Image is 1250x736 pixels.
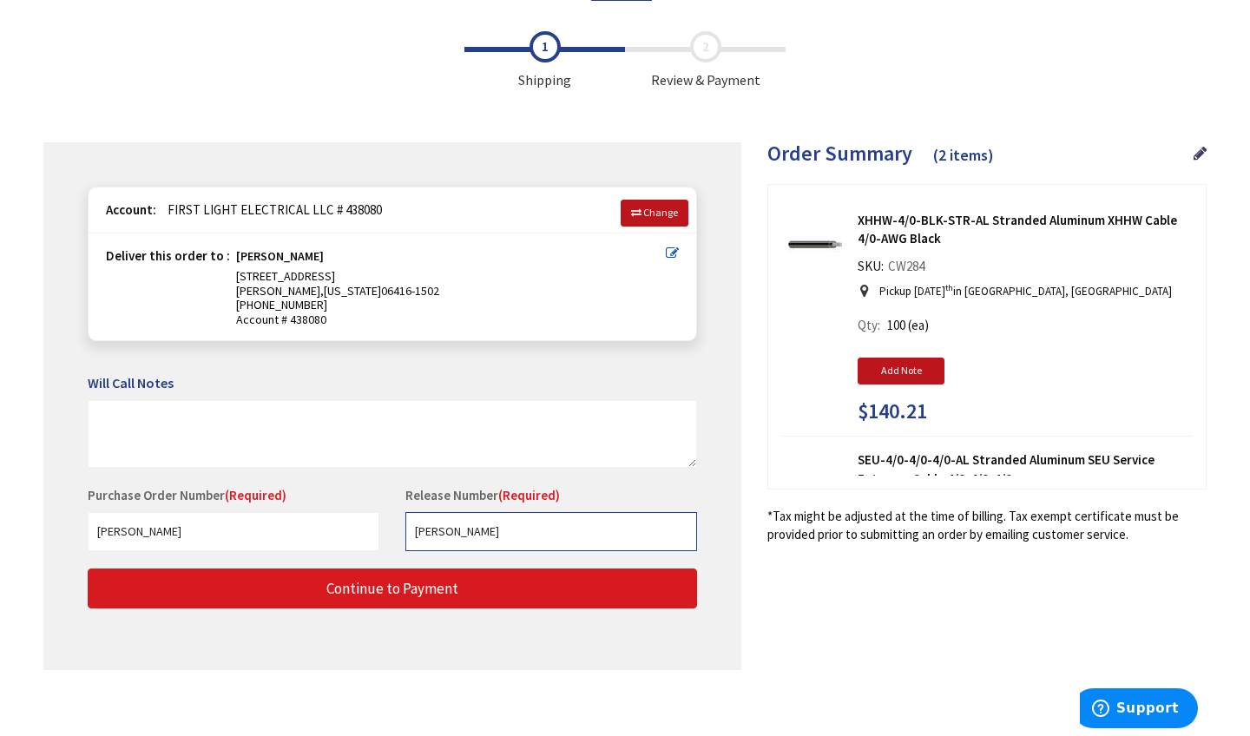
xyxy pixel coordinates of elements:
strong: XHHW-4/0-BLK-STR-AL Stranded Aluminum XHHW Cable 4/0-AWG Black [858,211,1193,248]
: *Tax might be adjusted at the time of billing. Tax exempt certificate must be provided prior to s... [767,507,1207,544]
span: [PHONE_NUMBER] [236,297,327,312]
strong: [PERSON_NAME] [236,249,324,269]
img: SEU-4/0-4/0-4/0-AL Stranded Aluminum SEU Service Entrance Cable 4/0-4/0-4/0 [788,457,842,511]
iframe: Opens a widget where you can find more information [1080,688,1198,732]
span: 06416-1502 [381,283,439,299]
span: [US_STATE] [324,283,381,299]
strong: SEU-4/0-4/0-4/0-AL Stranded Aluminum SEU Service Entrance Cable 4/0-4/0-4/0 [858,450,1193,488]
span: Order Summary [767,140,912,167]
div: SKU: [858,257,929,281]
img: XHHW-4/0-BLK-STR-AL Stranded Aluminum XHHW Cable 4/0-AWG Black [788,218,842,272]
span: (Required) [225,487,286,503]
span: (2 items) [933,145,994,165]
span: 100 [887,317,905,333]
span: (ea) [908,317,929,333]
span: Account # 438080 [236,312,666,327]
sup: th [945,282,953,293]
input: Release Number [405,512,697,551]
span: Continue to Payment [326,579,458,598]
span: (Required) [498,487,560,503]
a: Change [621,200,688,226]
button: Continue to Payment [88,568,697,609]
label: Purchase Order Number [88,486,286,504]
span: [PERSON_NAME], [236,283,324,299]
strong: Account: [106,201,156,218]
span: CW284 [884,258,929,274]
label: Release Number [405,486,560,504]
span: Qty [858,317,878,333]
span: FIRST LIGHT ELECTRICAL LLC # 438080 [159,201,382,218]
input: Purchase Order Number [88,512,379,551]
span: Change [643,206,678,219]
span: Will Call Notes [88,374,174,391]
p: Pickup [DATE] in [GEOGRAPHIC_DATA], [GEOGRAPHIC_DATA] [879,284,1172,300]
strong: Deliver this order to : [106,247,230,264]
span: [STREET_ADDRESS] [236,268,335,284]
span: Shipping [464,31,625,90]
span: $140.21 [858,400,927,423]
span: Review & Payment [625,31,786,90]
